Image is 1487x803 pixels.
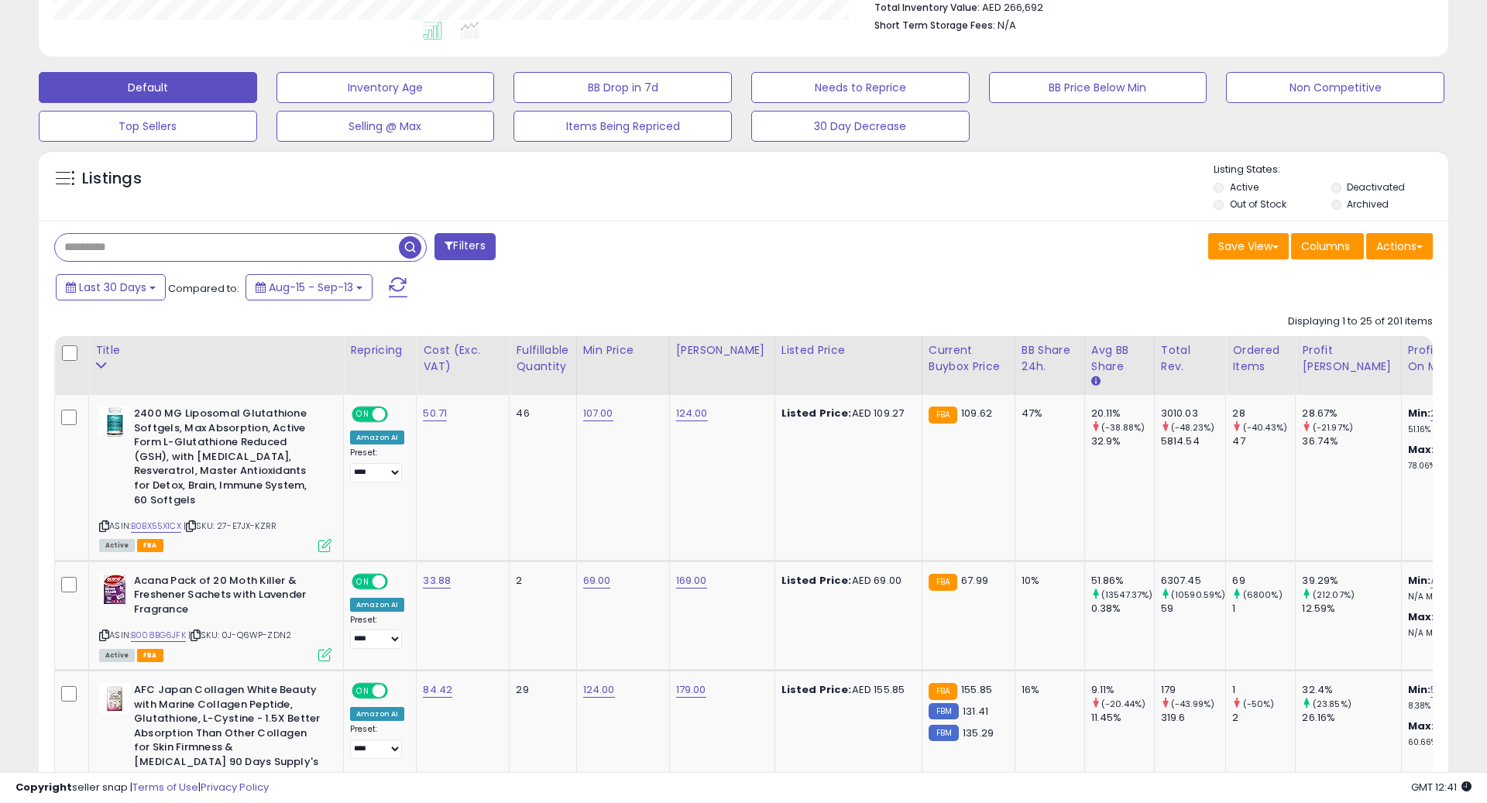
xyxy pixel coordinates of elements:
div: Listed Price [781,342,915,359]
div: 51.86% [1091,574,1154,588]
div: Profit [PERSON_NAME] [1302,342,1394,375]
div: Avg BB Share [1091,342,1148,375]
div: 69 [1232,574,1295,588]
div: 26.16% [1302,711,1400,725]
a: 5.99 [1430,682,1452,698]
div: 36.74% [1302,434,1400,448]
a: 107.00 [583,406,613,421]
small: (6800%) [1243,589,1283,601]
button: Needs to Reprice [751,72,970,103]
div: Preset: [350,448,404,482]
span: Last 30 Days [79,280,146,295]
div: Preset: [350,724,404,759]
span: OFF [386,408,410,421]
button: Save View [1208,233,1289,259]
b: Short Term Storage Fees: [874,19,995,32]
div: 39.29% [1302,574,1400,588]
div: 10% [1022,574,1073,588]
span: Aug-15 - Sep-13 [269,280,353,295]
b: Acana Pack of 20 Moth Killer & Freshener Sachets with Lavender Fragrance [134,574,322,621]
a: Terms of Use [132,780,198,794]
button: Default [39,72,257,103]
b: AFC Japan Collagen White Beauty with Marine Collagen Peptide, Glutathione, L-Cystine - 1.5X Bette... [134,683,322,773]
button: 30 Day Decrease [751,111,970,142]
div: Repricing [350,342,410,359]
label: Deactivated [1347,180,1405,194]
b: Max: [1408,442,1435,457]
span: ON [353,685,373,698]
b: 2400 MG Liposomal Glutathione Softgels, Max Absorption, Active Form L-Glutathione Reduced (GSH), ... [134,407,322,511]
div: Total Rev. [1161,342,1220,375]
div: Preset: [350,615,404,650]
a: B008BG6JFK [131,629,186,642]
button: Aug-15 - Sep-13 [246,274,373,300]
b: Listed Price: [781,682,852,697]
span: All listings currently available for purchase on Amazon [99,539,135,552]
div: 20.11% [1091,407,1154,420]
small: (23.85%) [1313,698,1351,710]
button: Inventory Age [276,72,495,103]
img: 41OcdZiKGgL._SL40_.jpg [99,683,130,714]
img: 41nIdsNWKUL._SL40_.jpg [99,407,130,438]
div: Ordered Items [1232,342,1289,375]
div: 319.6 [1161,711,1226,725]
a: 50.71 [423,406,447,421]
div: AED 155.85 [781,683,910,697]
span: ON [353,575,373,588]
div: 5814.54 [1161,434,1226,448]
div: 6307.45 [1161,574,1226,588]
small: (-20.44%) [1101,698,1145,710]
div: 28 [1232,407,1295,420]
button: Last 30 Days [56,274,166,300]
div: 59 [1161,602,1226,616]
b: Min: [1408,406,1431,420]
span: OFF [386,575,410,588]
div: 32.4% [1302,683,1400,697]
span: FBA [137,649,163,662]
span: 2025-10-14 12:41 GMT [1411,780,1472,794]
span: ON [353,408,373,421]
a: N/A [1430,573,1449,589]
div: 16% [1022,683,1073,697]
small: Avg BB Share. [1091,375,1101,389]
span: | SKU: 0J-Q6WP-ZDN2 [188,629,291,641]
div: [PERSON_NAME] [676,342,768,359]
b: Min: [1408,682,1431,697]
span: Columns [1301,238,1350,254]
p: Listing States: [1214,163,1448,177]
button: Filters [434,233,495,260]
div: 29 [516,683,564,697]
small: (-43.99%) [1171,698,1214,710]
button: Actions [1366,233,1433,259]
button: Top Sellers [39,111,257,142]
div: 9.11% [1091,683,1154,697]
div: Displaying 1 to 25 of 201 items [1288,314,1433,329]
span: All listings currently available for purchase on Amazon [99,649,135,662]
b: Total Inventory Value: [874,1,980,14]
div: 12.59% [1302,602,1400,616]
label: Out of Stock [1230,197,1286,211]
div: seller snap | | [15,781,269,795]
span: 155.85 [961,682,992,697]
b: Max: [1408,719,1435,733]
b: Listed Price: [781,406,852,420]
div: Title [95,342,337,359]
span: 135.29 [963,726,994,740]
a: 84.42 [423,682,452,698]
div: 2 [516,574,564,588]
div: 179 [1161,683,1226,697]
a: B0BX55X1CX [131,520,181,533]
div: Fulfillable Quantity [516,342,569,375]
a: 124.00 [583,682,615,698]
a: 25.46 [1430,406,1459,421]
button: BB Drop in 7d [513,72,732,103]
button: Selling @ Max [276,111,495,142]
div: 47% [1022,407,1073,420]
a: Privacy Policy [201,780,269,794]
strong: Copyright [15,780,72,794]
small: (-40.43%) [1243,421,1287,434]
small: FBM [929,725,959,741]
small: (-48.23%) [1171,421,1214,434]
small: FBA [929,574,957,591]
button: Non Competitive [1226,72,1444,103]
